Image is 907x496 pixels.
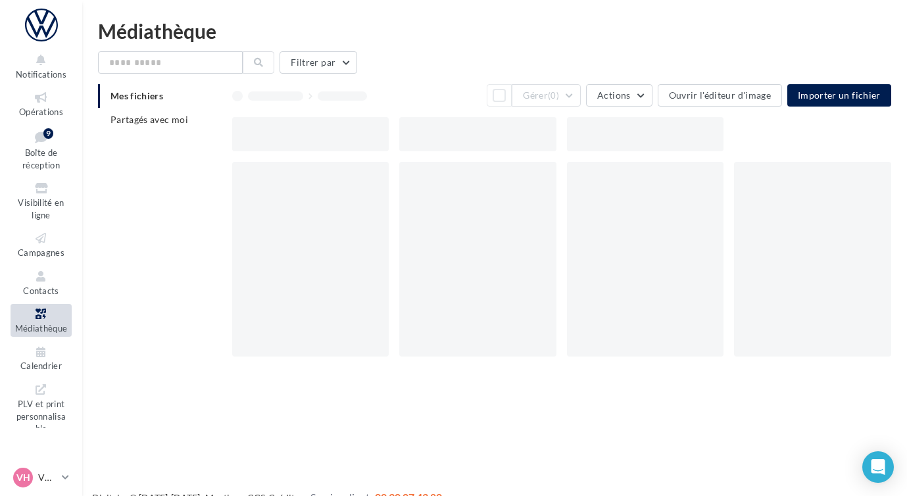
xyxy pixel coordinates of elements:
[658,84,782,107] button: Ouvrir l'éditeur d'image
[43,128,53,139] div: 9
[110,114,188,125] span: Partagés avec moi
[19,107,63,117] span: Opérations
[11,228,72,260] a: Campagnes
[16,69,66,80] span: Notifications
[548,90,559,101] span: (0)
[280,51,357,74] button: Filtrer par
[18,197,64,220] span: Visibilité en ligne
[11,126,72,174] a: Boîte de réception9
[798,89,881,101] span: Importer un fichier
[22,147,60,170] span: Boîte de réception
[23,285,59,296] span: Contacts
[11,178,72,223] a: Visibilité en ligne
[16,471,30,484] span: VH
[862,451,894,483] div: Open Intercom Messenger
[11,342,72,374] a: Calendrier
[20,361,62,372] span: Calendrier
[110,90,163,101] span: Mes fichiers
[512,84,581,107] button: Gérer(0)
[11,304,72,336] a: Médiathèque
[11,380,72,437] a: PLV et print personnalisable
[98,21,891,41] div: Médiathèque
[787,84,891,107] button: Importer un fichier
[11,266,72,299] a: Contacts
[586,84,652,107] button: Actions
[597,89,630,101] span: Actions
[18,247,64,258] span: Campagnes
[11,50,72,82] button: Notifications
[11,87,72,120] a: Opérations
[15,323,68,334] span: Médiathèque
[11,465,72,490] a: VH VW HAGUENAU
[16,396,66,434] span: PLV et print personnalisable
[38,471,57,484] p: VW HAGUENAU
